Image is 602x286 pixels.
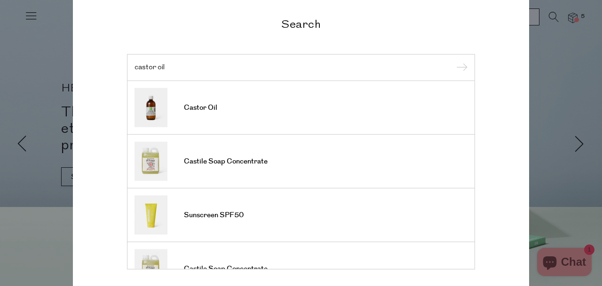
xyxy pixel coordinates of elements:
[135,196,167,235] img: Sunscreen SPF50
[184,157,268,166] span: Castile Soap Concentrate
[135,64,467,71] input: Search
[127,16,475,30] h2: Search
[184,211,244,220] span: Sunscreen SPF50
[135,142,167,181] img: Castile Soap Concentrate
[135,142,467,181] a: Castile Soap Concentrate
[135,88,467,127] a: Castor Oil
[184,103,217,113] span: Castor Oil
[184,264,268,274] span: Castile Soap Concentrate
[135,88,167,127] img: Castor Oil
[135,196,467,235] a: Sunscreen SPF50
